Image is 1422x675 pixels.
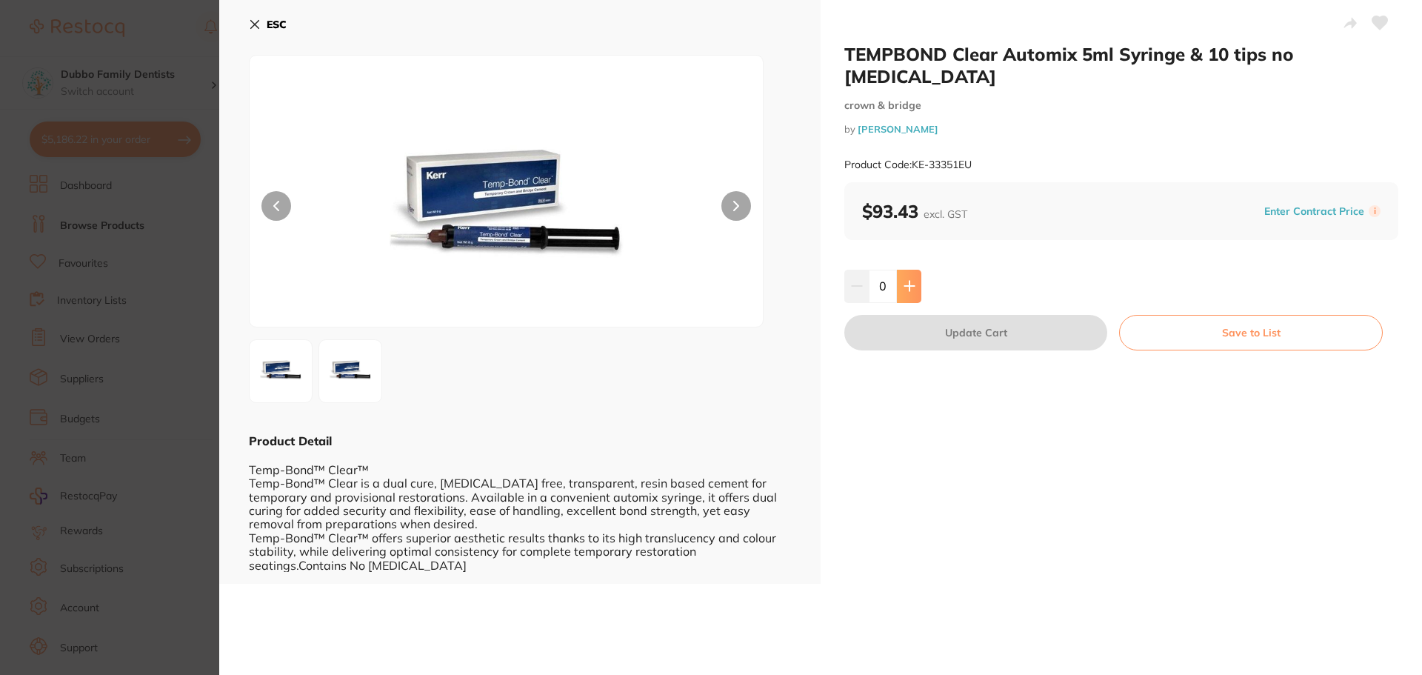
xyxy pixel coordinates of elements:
[1119,315,1383,350] button: Save to List
[249,433,332,448] b: Product Detail
[324,345,377,398] img: RVVfMi5qcGc
[924,207,967,221] span: excl. GST
[844,124,1398,135] small: by
[844,159,972,171] small: Product Code: KE-33351EU
[249,12,287,37] button: ESC
[1369,205,1381,217] label: i
[254,345,307,398] img: RVUuanBn
[249,449,791,572] div: Temp-Bond™ Clear™ Temp-Bond™ Clear is a dual cure, [MEDICAL_DATA] free, transparent, resin based ...
[844,43,1398,87] h2: TEMPBOND Clear Automix 5ml Syringe & 10 tips no [MEDICAL_DATA]
[353,93,661,327] img: RVUuanBn
[862,200,967,222] b: $93.43
[1260,205,1369,219] button: Enter Contract Price
[267,18,287,31] b: ESC
[858,123,938,135] a: [PERSON_NAME]
[844,99,1398,112] small: crown & bridge
[844,315,1107,350] button: Update Cart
